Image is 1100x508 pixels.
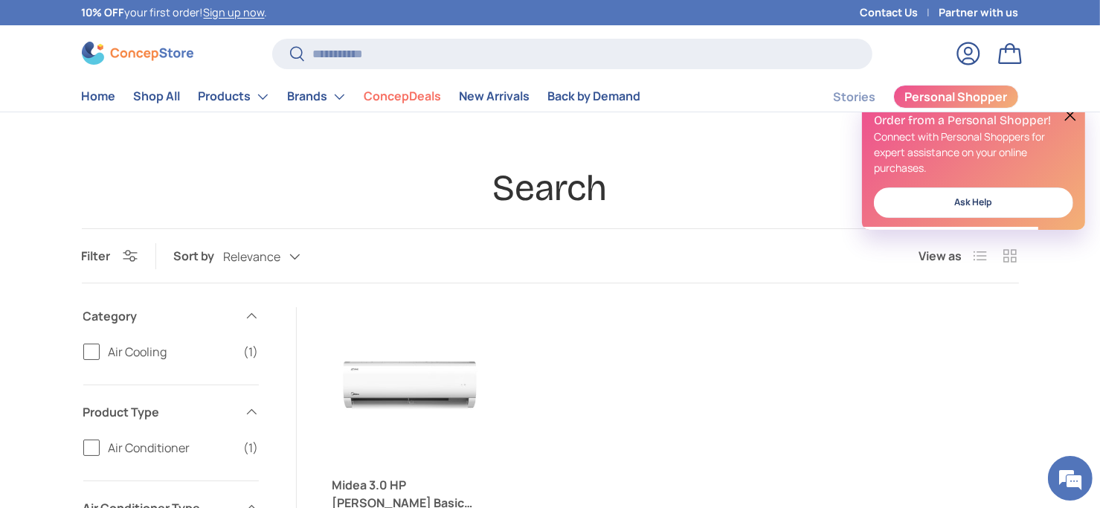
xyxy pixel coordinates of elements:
a: ConcepDeals [364,82,442,111]
label: Sort by [174,247,224,265]
span: Air Conditioner [109,439,235,457]
nav: Secondary [797,82,1019,112]
a: Partner with us [939,4,1019,21]
a: Contact Us [861,4,939,21]
a: Stories [833,83,875,112]
a: New Arrivals [460,82,530,111]
span: (1) [244,439,259,457]
summary: Product Type [83,385,259,439]
span: Personal Shopper [904,91,1007,103]
span: Air Cooling [109,343,235,361]
span: Product Type [83,403,235,421]
span: Filter [82,248,111,264]
summary: Category [83,289,259,343]
p: your first order! . [82,4,268,21]
a: Shop All [134,82,181,111]
h1: Search [82,165,1019,210]
strong: 10% OFF [82,5,125,19]
a: Personal Shopper [893,85,1019,109]
span: Relevance [224,250,281,264]
a: Ask Help [874,187,1073,218]
summary: Brands [279,82,356,112]
button: Relevance [224,244,330,270]
p: Connect with Personal Shoppers for expert assistance on your online purchases. [874,129,1073,176]
a: Midea 3.0 HP Celest Basic Split-Type Inverter Air Conditioner [332,307,486,461]
span: (1) [244,343,259,361]
a: Back by Demand [548,82,641,111]
span: View as [919,247,962,265]
button: Filter [82,248,138,264]
nav: Primary [82,82,641,112]
a: Home [82,82,116,111]
h2: Order from a Personal Shopper! [874,112,1073,129]
span: Category [83,307,235,325]
img: ConcepStore [82,42,193,65]
summary: Products [190,82,279,112]
a: Sign up now [204,5,265,19]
